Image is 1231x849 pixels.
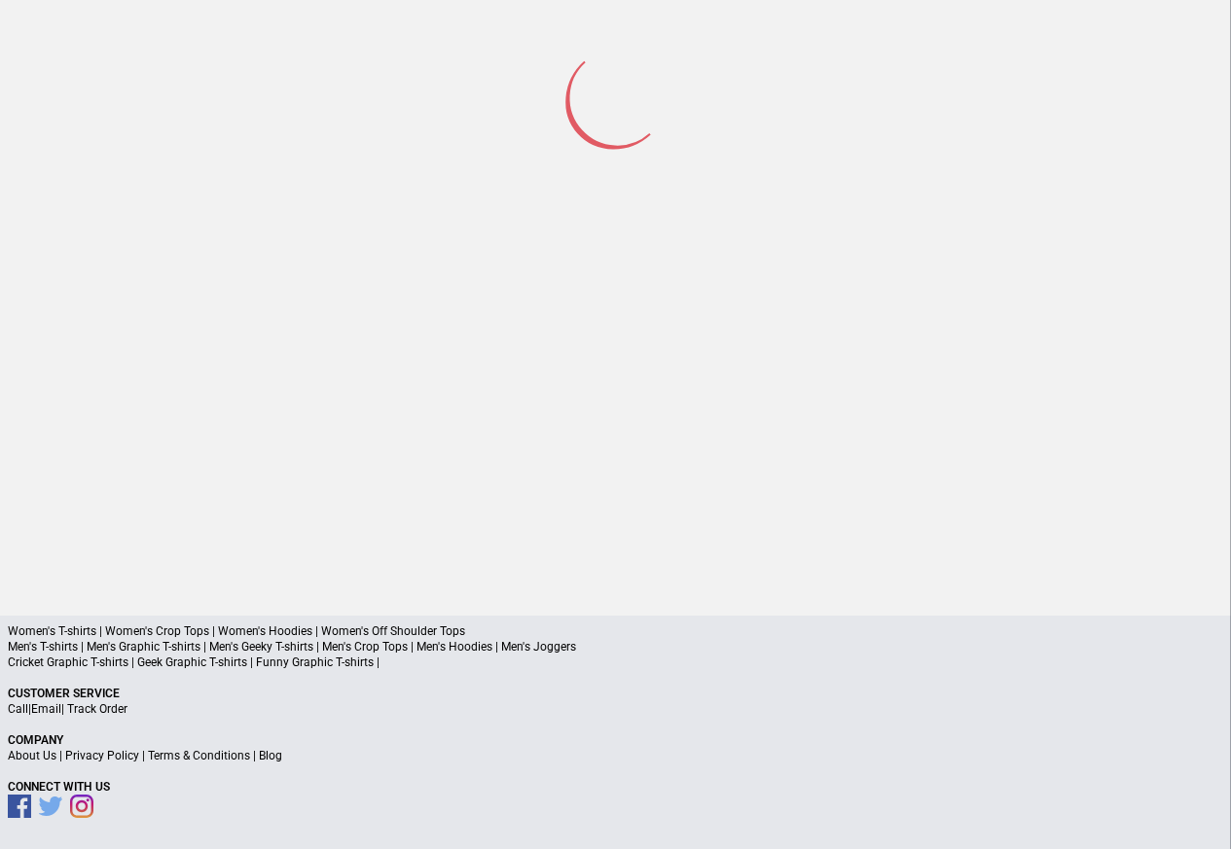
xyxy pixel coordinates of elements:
[8,686,1223,701] p: Customer Service
[148,749,250,762] a: Terms & Conditions
[8,702,28,716] a: Call
[8,779,1223,795] p: Connect With Us
[8,639,1223,654] p: Men's T-shirts | Men's Graphic T-shirts | Men's Geeky T-shirts | Men's Crop Tops | Men's Hoodies ...
[8,623,1223,639] p: Women's T-shirts | Women's Crop Tops | Women's Hoodies | Women's Off Shoulder Tops
[31,702,61,716] a: Email
[67,702,127,716] a: Track Order
[8,654,1223,670] p: Cricket Graphic T-shirts | Geek Graphic T-shirts | Funny Graphic T-shirts |
[259,749,282,762] a: Blog
[8,749,56,762] a: About Us
[65,749,139,762] a: Privacy Policy
[8,748,1223,763] p: | | |
[8,732,1223,748] p: Company
[8,701,1223,717] p: | |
